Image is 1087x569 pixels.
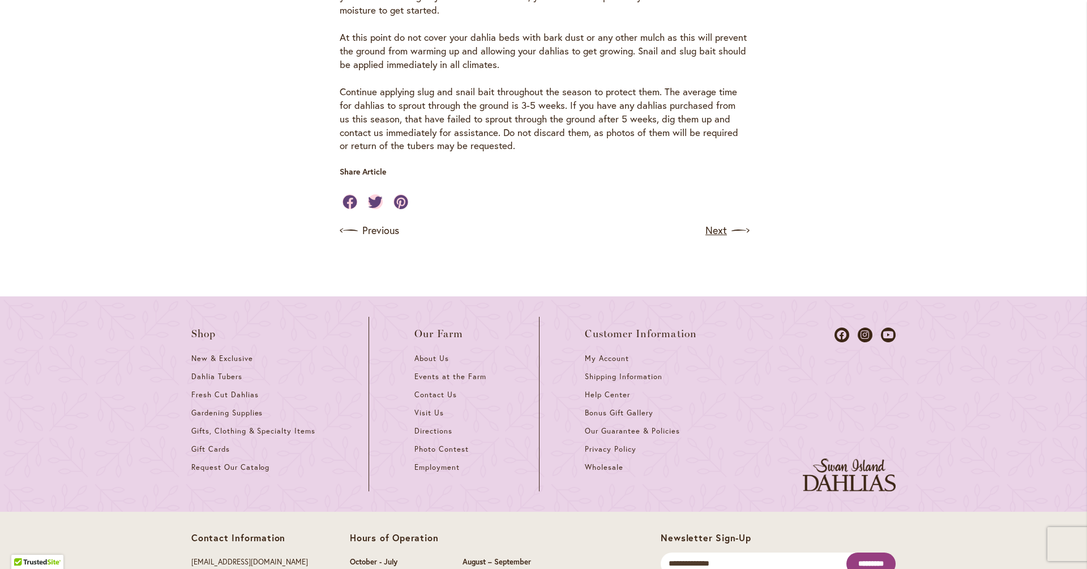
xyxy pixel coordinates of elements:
[834,328,849,342] a: Dahlias on Facebook
[340,222,399,240] a: Previous
[191,328,216,339] span: Shop
[585,372,662,381] span: Shipping Information
[585,426,679,436] span: Our Guarantee & Policies
[368,194,383,209] a: Share on Twitter
[731,222,750,240] img: arrow icon
[881,328,896,342] a: Dahlias on Youtube
[414,462,460,472] span: Employment
[414,372,486,381] span: Events at the Farm
[191,390,259,400] span: Fresh Cut Dahlias
[191,354,253,363] span: New & Exclusive
[705,222,747,240] a: Next
[585,462,623,472] span: Wholesale
[191,462,269,472] span: Request Our Catalog
[414,390,457,400] span: Contact Us
[191,444,230,454] span: Gift Cards
[350,557,440,568] p: October - July
[414,408,444,418] span: Visit Us
[191,426,315,436] span: Gifts, Clothing & Specialty Items
[585,354,629,363] span: My Account
[585,444,636,454] span: Privacy Policy
[585,328,697,339] span: Customer Information
[414,444,469,454] span: Photo Contest
[585,408,653,418] span: Bonus Gift Gallery
[191,408,263,418] span: Gardening Supplies
[393,194,408,209] a: Share on Pinterest
[414,354,449,363] span: About Us
[414,328,463,339] span: Our Farm
[585,390,630,400] span: Help Center
[191,372,242,381] span: Dahlia Tubers
[191,557,308,567] a: [EMAIL_ADDRESS][DOMAIN_NAME]
[858,328,872,342] a: Dahlias on Instagram
[340,31,747,71] p: At this point do not cover your dahlia beds with bark dust or any other mulch as this will preven...
[414,426,452,436] span: Directions
[340,166,403,177] p: Share Article
[463,557,545,568] p: August – September
[340,85,747,153] p: Continue applying slug and snail bait throughout the season to protect them. The average time for...
[340,222,358,240] img: arrow icon
[343,194,357,209] a: Share on Facebook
